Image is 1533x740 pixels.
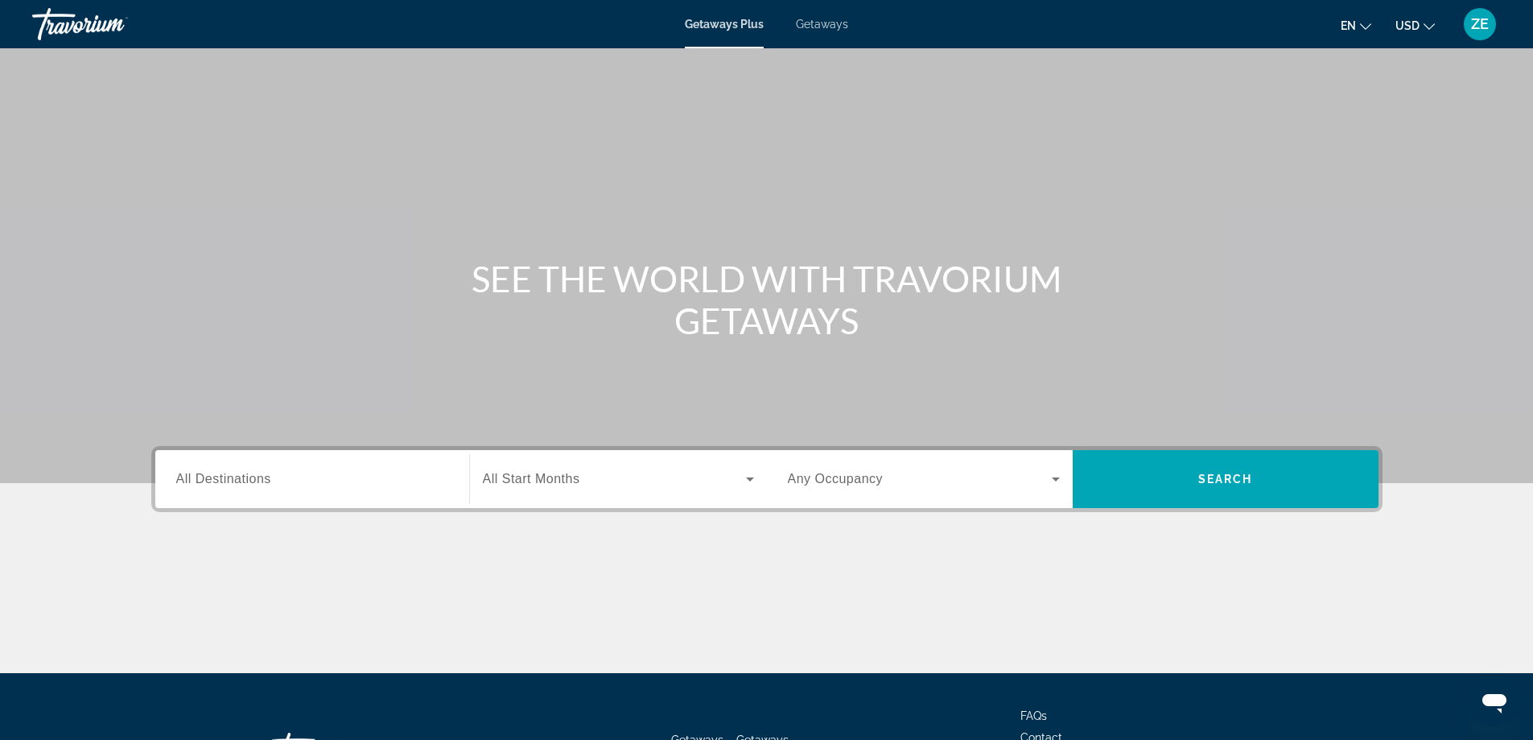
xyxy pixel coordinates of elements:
[788,472,884,486] span: Any Occupancy
[1469,676,1520,727] iframe: Button to launch messaging window
[1198,473,1253,486] span: Search
[1020,709,1047,722] a: FAQs
[176,472,271,486] span: All Destinations
[1341,19,1356,32] span: en
[465,258,1069,341] h1: SEE THE WORLD WITH TRAVORIUM GETAWAYS
[483,472,580,486] span: All Start Months
[1395,19,1420,32] span: USD
[1459,7,1501,41] button: User Menu
[1395,14,1435,37] button: Change currency
[1341,14,1371,37] button: Change language
[1073,450,1378,508] button: Search
[685,18,764,31] a: Getaways Plus
[155,450,1378,508] div: Search widget
[1471,16,1489,32] span: ZE
[796,18,848,31] a: Getaways
[32,3,193,45] a: Travorium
